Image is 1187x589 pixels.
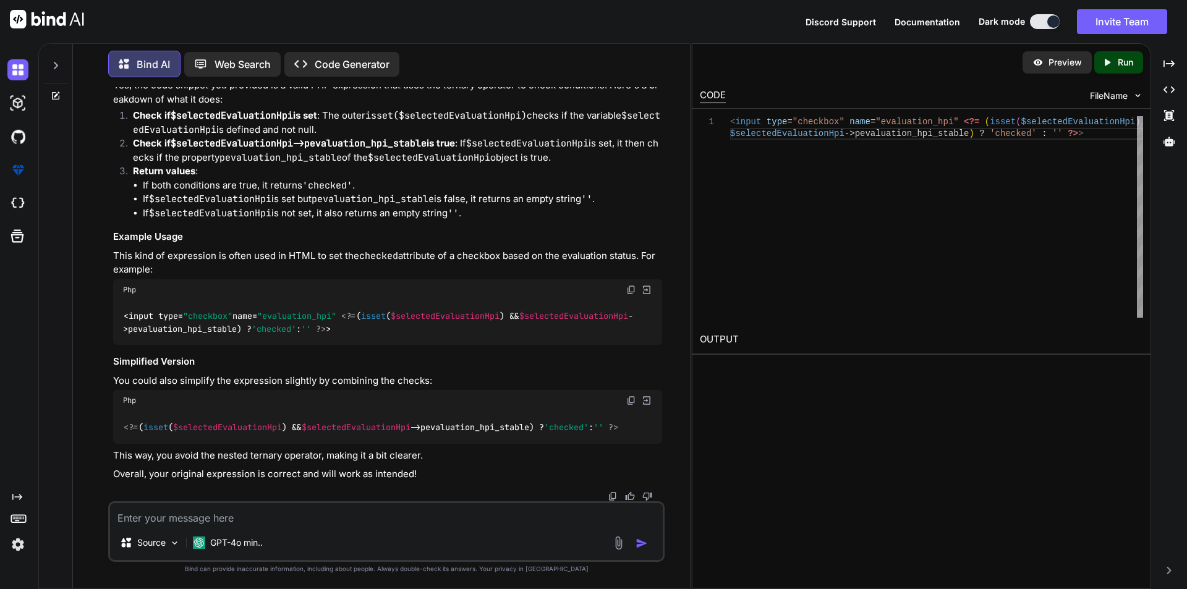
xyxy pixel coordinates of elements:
code: $selectedEvaluationHpi [368,151,490,164]
span: 'checked' [252,323,296,334]
span: name [849,117,870,127]
img: preview [1032,57,1044,68]
span: ? [979,129,984,138]
button: Invite Team [1077,9,1167,34]
span: <?= [964,117,979,127]
strong: Return values [133,165,195,177]
p: GPT-4o min.. [210,536,263,549]
span: input [735,117,761,127]
code: ( ( ) && ->pevaluation_hpi_stable) ? : [123,421,619,434]
code: '' [581,193,592,205]
img: settings [7,534,28,555]
img: darkAi-studio [7,93,28,114]
img: chevron down [1133,90,1143,101]
img: Open in Browser [641,284,652,295]
span: '' [1052,129,1063,138]
span: ?> [1068,129,1078,138]
span: ) [969,129,974,138]
p: Bind can provide inaccurate information, including about people. Always double-check its answers.... [108,564,665,574]
p: Code Generator [315,57,389,72]
button: Documentation [895,15,960,28]
code: checked [359,250,398,262]
span: '' [301,323,311,334]
code: pevaluation_hpi_stable [219,151,342,164]
span: Php [123,285,136,295]
span: = [787,117,792,127]
span: $selectedEvaluationHpi [730,129,845,138]
span: FileName [1090,90,1128,102]
code: $selectedEvaluationHpi->pevaluation_hpi_stable [171,137,427,150]
span: isset [361,311,386,322]
code: <input type= name= ( ( ) && ->pevaluation_hpi_stable) ? : > [123,310,633,335]
span: Discord Support [806,17,876,27]
span: Php [123,396,136,405]
span: "checkbox" [792,117,844,127]
div: 1 [700,116,714,128]
p: Yes, the code snippet you provided is a valid PHP expression that uses the ternary operator to ch... [113,78,662,106]
img: attachment [611,536,626,550]
span: isset [143,422,168,433]
p: This way, you avoid the nested ternary operator, making it a bit clearer. [113,449,662,463]
img: Open in Browser [641,395,652,406]
span: $selectedEvaluationHpi [519,311,628,322]
code: isset($selectedEvaluationHpi) [365,109,527,122]
span: $selectedEvaluationHpi [391,311,500,322]
span: 'checked' [990,129,1037,138]
img: Pick Models [169,538,180,548]
p: Bind AI [137,57,170,72]
span: Dark mode [979,15,1025,28]
span: "evaluation_hpi" [875,117,958,127]
h3: Example Usage [113,230,662,244]
span: = [870,117,875,127]
span: Documentation [895,17,960,27]
span: $selectedEvaluationHpi [173,422,282,433]
code: pevaluation_hpi_stable [312,193,434,205]
span: > [1078,129,1083,138]
code: 'checked' [302,179,352,192]
img: githubDark [7,126,28,147]
div: CODE [700,88,726,103]
span: $selectedEvaluationHpi [1021,117,1135,127]
img: copy [626,396,636,405]
span: -> [844,129,854,138]
span: type [766,117,787,127]
img: Bind AI [10,10,84,28]
img: like [625,491,635,501]
p: Run [1118,56,1133,69]
strong: Check if is true [133,137,455,149]
span: ?> [316,323,326,334]
p: You could also simplify the expression slightly by combining the checks: [113,374,662,388]
span: pevaluation_hpi_stable [854,129,969,138]
p: Source [137,536,166,549]
span: "evaluation_hpi" [257,311,336,322]
span: <?= [124,422,138,433]
img: dislike [642,491,652,501]
code: $selectedEvaluationHpi [466,137,589,150]
code: $selectedEvaluationHpi [133,109,660,136]
span: $selectedEvaluationHpi [302,422,411,433]
span: ( [984,117,989,127]
span: <?= [341,311,356,322]
img: cloudideIcon [7,193,28,214]
code: $selectedEvaluationHpi [149,207,271,219]
strong: Check if is set [133,109,317,121]
li: If is set but is false, it returns an empty string . [143,192,662,206]
span: '' [593,422,603,433]
span: isset [990,117,1016,127]
p: Overall, your original expression is correct and will work as intended! [113,467,662,481]
span: ) [1135,117,1140,127]
img: darkChat [7,59,28,80]
p: Web Search [215,57,271,72]
span: "checkbox" [183,311,232,322]
span: ( [1016,117,1021,127]
code: $selectedEvaluationHpi [149,193,271,205]
img: premium [7,159,28,180]
p: Preview [1049,56,1082,69]
p: : The outer checks if the variable is defined and not null. [133,109,662,137]
p: : If is set, it then checks if the property of the object is true. [133,137,662,164]
img: copy [608,491,618,501]
h3: Simplified Version [113,355,662,369]
code: '' [448,207,459,219]
button: Discord Support [806,15,876,28]
h2: OUTPUT [692,325,1151,354]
